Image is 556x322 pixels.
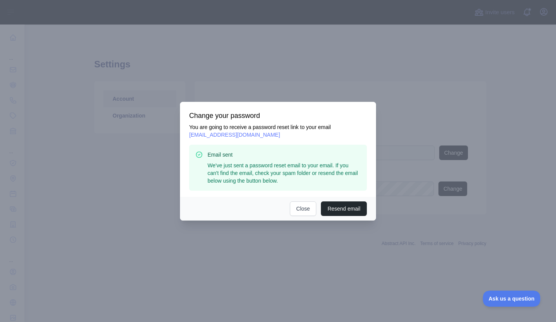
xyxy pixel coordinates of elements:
[189,123,367,139] p: You are going to receive a password reset link to your email
[208,151,361,159] h3: Email sent
[321,201,367,216] button: Resend email
[483,291,541,307] iframe: Toggle Customer Support
[189,111,367,120] h3: Change your password
[189,132,280,138] span: [EMAIL_ADDRESS][DOMAIN_NAME]
[290,201,317,216] button: Close
[208,162,361,185] p: We've just sent a password reset email to your email. If you can't find the email, check your spa...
